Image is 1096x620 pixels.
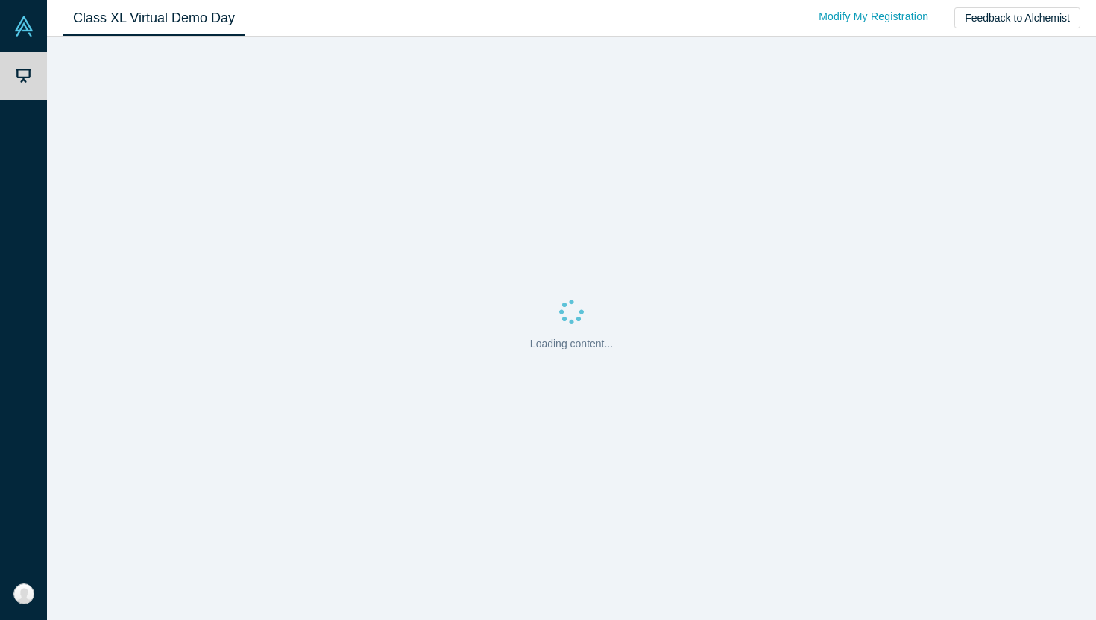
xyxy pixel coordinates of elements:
img: Zach Johnston's Account [13,583,34,604]
a: Modify My Registration [803,4,944,30]
a: Class XL Virtual Demo Day [63,1,245,36]
button: Feedback to Alchemist [954,7,1080,28]
img: Alchemist Vault Logo [13,16,34,37]
p: Loading content... [530,336,613,352]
